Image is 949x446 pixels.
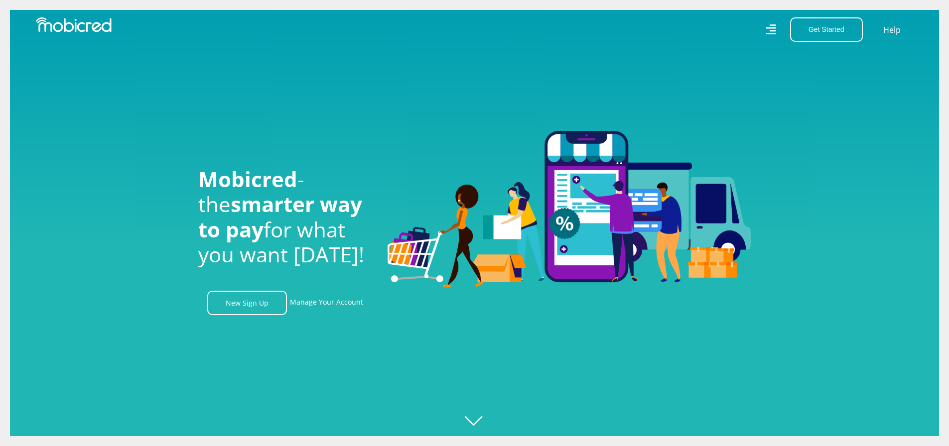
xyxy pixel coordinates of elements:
span: smarter way to pay [198,190,362,243]
img: Welcome to Mobicred [388,131,751,288]
img: Mobicred [36,17,112,32]
a: Help [883,23,901,36]
a: New Sign Up [207,291,287,315]
button: Get Started [790,17,863,42]
span: Mobicred [198,165,297,193]
h1: - the for what you want [DATE]! [198,167,373,267]
a: Manage Your Account [290,291,363,315]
